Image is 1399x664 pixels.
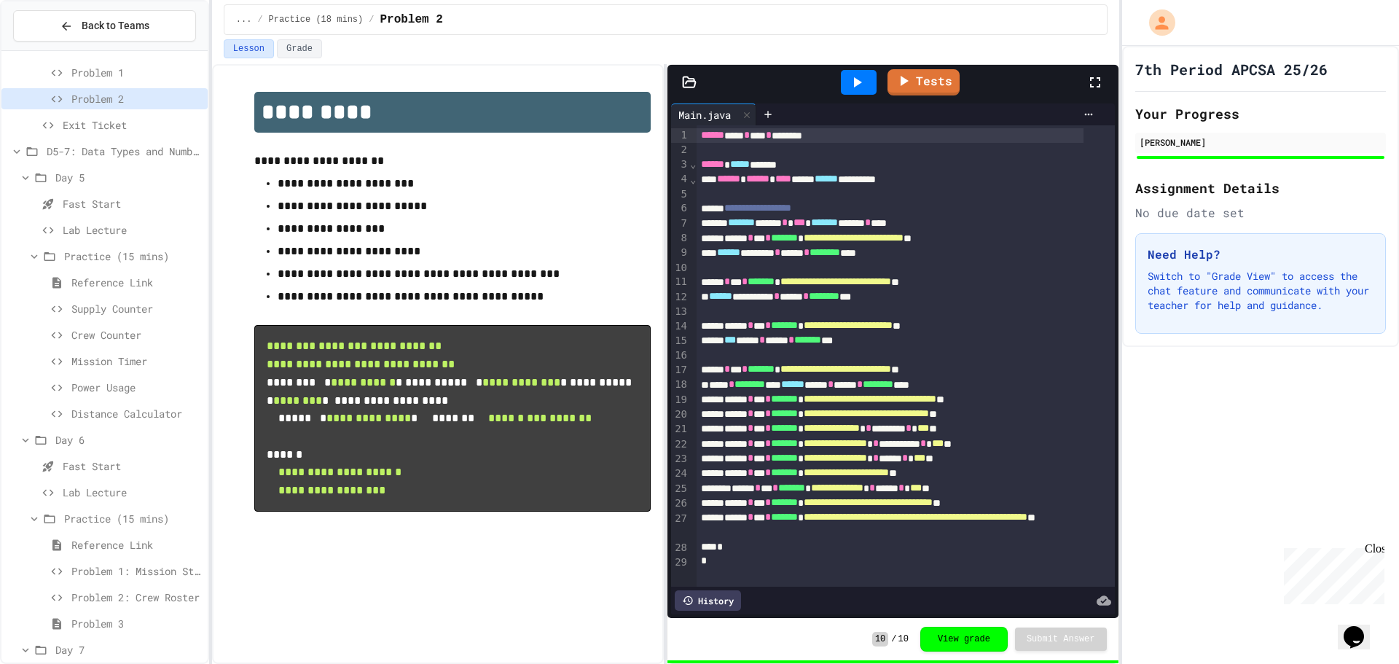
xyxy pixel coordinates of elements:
[671,290,689,305] div: 12
[898,633,908,645] span: 10
[82,18,149,34] span: Back to Teams
[689,158,697,170] span: Fold line
[71,327,202,343] span: Crew Counter
[71,563,202,579] span: Problem 1: Mission Status Display
[671,378,689,392] div: 18
[671,187,689,202] div: 5
[71,91,202,106] span: Problem 2
[277,39,322,58] button: Grade
[891,633,896,645] span: /
[920,627,1008,652] button: View grade
[872,632,888,647] span: 10
[63,222,202,238] span: Lab Lecture
[13,10,196,42] button: Back to Teams
[55,642,202,657] span: Day 7
[64,249,202,264] span: Practice (15 mins)
[671,496,689,511] div: 26
[671,275,689,289] div: 11
[64,511,202,526] span: Practice (15 mins)
[63,196,202,211] span: Fast Start
[671,103,756,125] div: Main.java
[369,14,374,26] span: /
[55,432,202,448] span: Day 6
[671,555,689,570] div: 29
[71,65,202,80] span: Problem 1
[675,590,741,611] div: History
[671,452,689,466] div: 23
[1134,6,1179,39] div: My Account
[671,407,689,422] div: 20
[1015,628,1107,651] button: Submit Answer
[671,261,689,276] div: 10
[671,231,689,246] div: 8
[71,275,202,290] span: Reference Link
[671,512,689,542] div: 27
[671,363,689,378] div: 17
[71,616,202,631] span: Problem 3
[1278,542,1384,604] iframe: chat widget
[269,14,364,26] span: Practice (18 mins)
[71,406,202,421] span: Distance Calculator
[6,6,101,93] div: Chat with us now!Close
[1140,136,1382,149] div: [PERSON_NAME]
[71,537,202,552] span: Reference Link
[63,117,202,133] span: Exit Ticket
[1027,633,1095,645] span: Submit Answer
[71,590,202,605] span: Problem 2: Crew Roster
[1135,103,1386,124] h2: Your Progress
[71,354,202,369] span: Mission Timer
[224,39,274,58] button: Lesson
[671,393,689,407] div: 19
[1338,606,1384,649] iframe: chat widget
[671,172,689,187] div: 4
[63,485,202,500] span: Lab Lecture
[1135,178,1386,198] h2: Assignment Details
[1135,59,1328,79] h1: 7th Period APCSA 25/26
[671,422,689,437] div: 21
[71,301,202,316] span: Supply Counter
[671,305,689,319] div: 13
[671,319,689,334] div: 14
[671,143,689,157] div: 2
[671,157,689,172] div: 3
[63,458,202,474] span: Fast Start
[47,144,202,159] span: D5-7: Data Types and Number Calculations
[671,348,689,363] div: 16
[236,14,252,26] span: ...
[671,216,689,231] div: 7
[689,173,697,185] span: Fold line
[671,482,689,496] div: 25
[1148,246,1373,263] h3: Need Help?
[671,246,689,260] div: 9
[671,541,689,555] div: 28
[671,128,689,143] div: 1
[1148,269,1373,313] p: Switch to "Grade View" to access the chat feature and communicate with your teacher for help and ...
[671,334,689,348] div: 15
[1135,204,1386,222] div: No due date set
[887,69,960,95] a: Tests
[380,11,442,28] span: Problem 2
[671,201,689,216] div: 6
[257,14,262,26] span: /
[671,107,738,122] div: Main.java
[71,380,202,395] span: Power Usage
[55,170,202,185] span: Day 5
[671,437,689,452] div: 22
[671,466,689,481] div: 24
